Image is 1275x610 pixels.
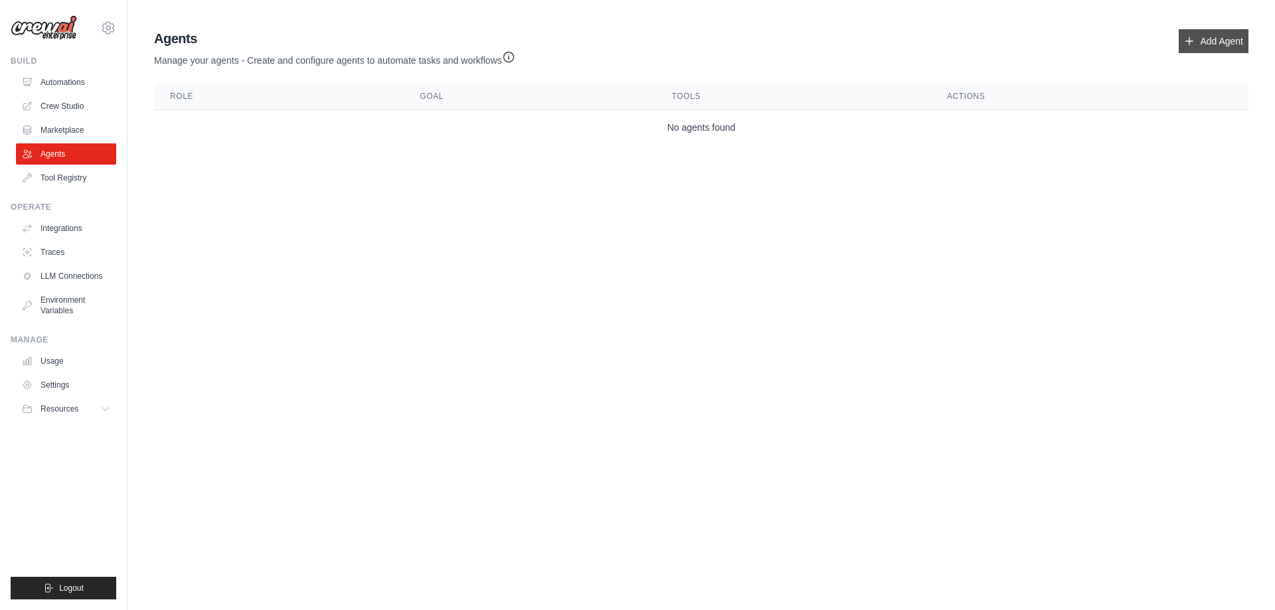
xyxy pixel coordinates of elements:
td: No agents found [154,110,1248,145]
a: Tool Registry [16,167,116,189]
a: Integrations [16,218,116,239]
div: Operate [11,202,116,212]
a: Settings [16,374,116,396]
a: Agents [16,143,116,165]
span: Resources [41,404,78,414]
a: Crew Studio [16,96,116,117]
button: Logout [11,577,116,599]
a: Usage [16,350,116,372]
button: Resources [16,398,116,419]
a: Environment Variables [16,289,116,321]
th: Goal [404,83,655,110]
p: Manage your agents - Create and configure agents to automate tasks and workflows [154,48,515,67]
a: Marketplace [16,119,116,141]
span: Logout [59,583,84,593]
th: Actions [931,83,1248,110]
img: Logo [11,15,77,40]
a: LLM Connections [16,266,116,287]
div: Manage [11,335,116,345]
a: Traces [16,242,116,263]
th: Role [154,83,404,110]
div: Build [11,56,116,66]
th: Tools [656,83,931,110]
a: Add Agent [1179,29,1248,53]
a: Automations [16,72,116,93]
h2: Agents [154,29,515,48]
